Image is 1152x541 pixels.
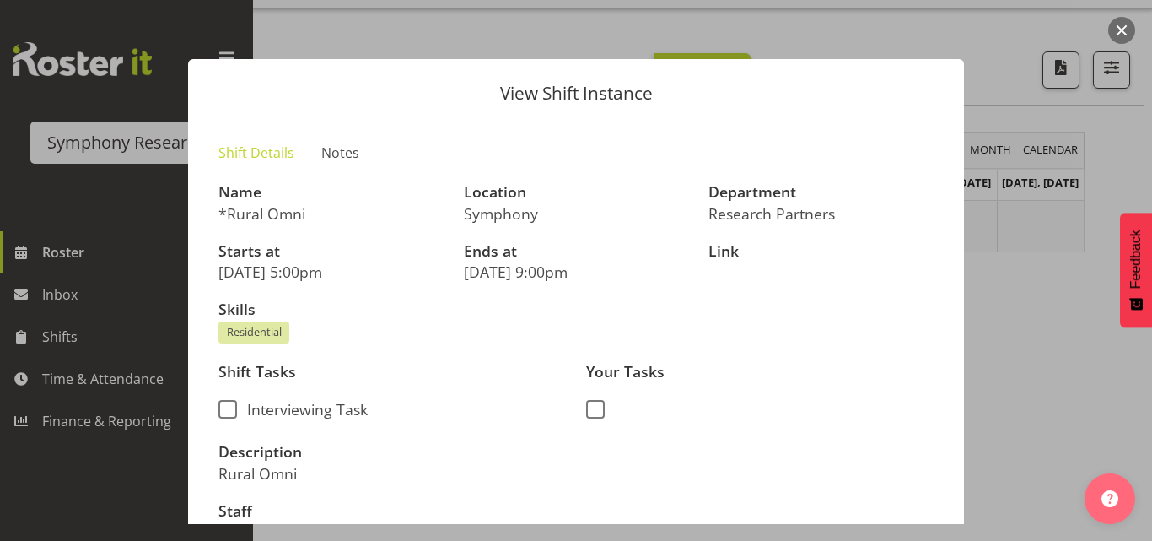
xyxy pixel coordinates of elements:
p: [DATE] 5:00pm [218,262,444,281]
p: *Rural Omni [218,204,444,223]
span: Shift Details [218,143,294,163]
h3: Description [218,444,566,461]
p: Rural Omni [218,464,566,483]
span: Notes [321,143,359,163]
p: Research Partners [708,204,934,223]
h3: Staff [218,503,934,520]
h3: Starts at [218,243,444,260]
h3: Link [708,243,934,260]
h3: Location [464,184,689,201]
span: Feedback [1128,230,1144,289]
h3: Department [708,184,934,201]
h3: Shift Tasks [218,364,566,381]
img: help-xxl-2.png [1101,490,1118,507]
p: Symphony [464,204,689,223]
p: View Shift Instance [205,84,947,102]
p: [DATE] 9:00pm [464,262,689,281]
span: Interviewing Task [237,400,368,419]
h3: Skills [218,301,934,318]
h3: Ends at [464,243,689,260]
button: Feedback - Show survey [1120,213,1152,327]
h3: Name [218,184,444,201]
h3: Your Tasks [586,364,934,381]
span: Residential [227,324,282,340]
